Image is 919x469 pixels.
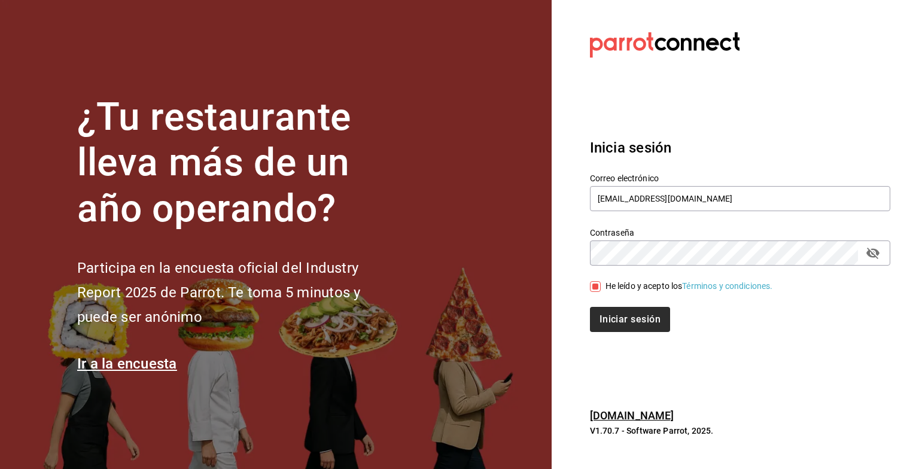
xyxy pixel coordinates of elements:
[590,137,890,159] h3: Inicia sesión
[863,243,883,263] button: Campo de contraseña
[590,425,890,437] p: V1.70.7 - Software Parrot, 2025.
[590,228,890,236] label: Contraseña
[77,95,400,232] h1: ¿Tu restaurante lleva más de un año operando?
[77,256,400,329] h2: Participa en la encuesta oficial del Industry Report 2025 de Parrot. Te toma 5 minutos y puede se...
[590,186,890,211] input: Ingresa tu correo electrónico
[590,307,670,332] button: Iniciar sesión
[77,355,177,372] a: Ir a la encuesta
[590,173,890,182] label: Correo electrónico
[682,281,772,291] a: Términos y condiciones.
[590,409,674,422] a: [DOMAIN_NAME]
[605,280,773,293] div: He leído y acepto los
